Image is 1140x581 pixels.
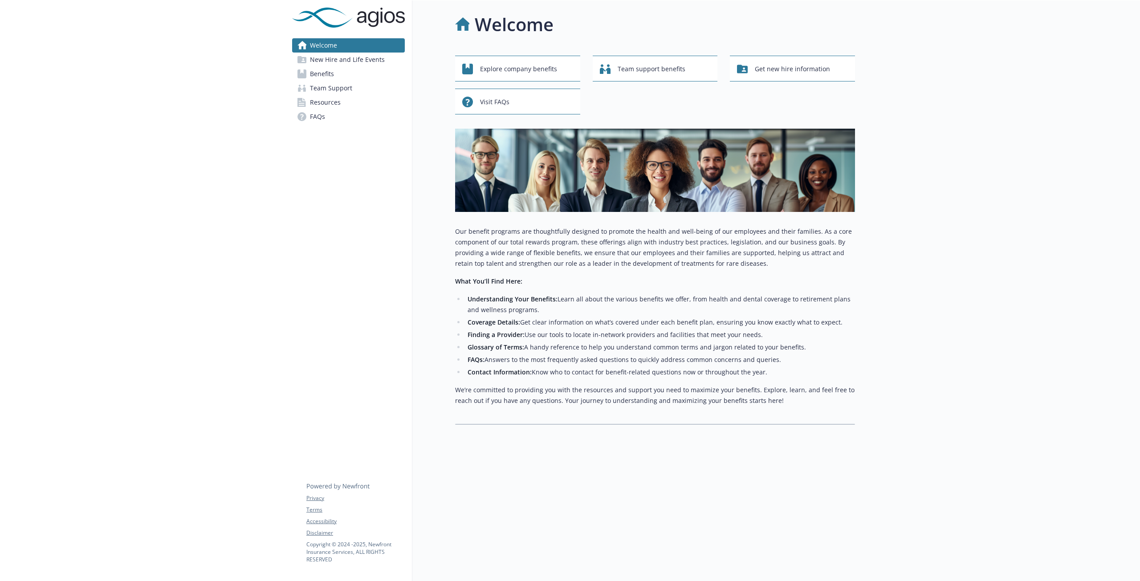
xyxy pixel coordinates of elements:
a: Accessibility [306,517,404,525]
span: Get new hire information [755,61,830,77]
a: Welcome [292,38,405,53]
button: Explore company benefits [455,56,580,81]
a: Benefits [292,67,405,81]
p: We’re committed to providing you with the resources and support you need to maximize your benefit... [455,385,855,406]
strong: What You’ll Find Here: [455,277,522,285]
a: Resources [292,95,405,110]
strong: Glossary of Terms: [468,343,524,351]
li: Know who to contact for benefit-related questions now or throughout the year. [465,367,855,378]
li: Learn all about the various benefits we offer, from health and dental coverage to retirement plan... [465,294,855,315]
strong: Contact Information: [468,368,532,376]
span: Team Support [310,81,352,95]
span: Visit FAQs [480,93,509,110]
span: Benefits [310,67,334,81]
span: Team support benefits [618,61,685,77]
p: Copyright © 2024 - 2025 , Newfront Insurance Services, ALL RIGHTS RESERVED [306,540,404,563]
a: Terms [306,506,404,514]
li: A handy reference to help you understand common terms and jargon related to your benefits. [465,342,855,353]
span: Explore company benefits [480,61,557,77]
h1: Welcome [475,11,554,38]
strong: Finding a Provider: [468,330,525,339]
strong: Coverage Details: [468,318,520,326]
li: Use our tools to locate in-network providers and facilities that meet your needs. [465,329,855,340]
li: Answers to the most frequently asked questions to quickly address common concerns and queries. [465,354,855,365]
button: Visit FAQs [455,89,580,114]
a: Team Support [292,81,405,95]
img: overview page banner [455,129,855,212]
strong: Understanding Your Benefits: [468,295,558,303]
a: Disclaimer [306,529,404,537]
button: Team support benefits [593,56,718,81]
span: New Hire and Life Events [310,53,385,67]
a: Privacy [306,494,404,502]
span: FAQs [310,110,325,124]
button: Get new hire information [730,56,855,81]
li: Get clear information on what’s covered under each benefit plan, ensuring you know exactly what t... [465,317,855,328]
strong: FAQs: [468,355,484,364]
span: Resources [310,95,341,110]
a: FAQs [292,110,405,124]
span: Welcome [310,38,337,53]
a: New Hire and Life Events [292,53,405,67]
p: Our benefit programs are thoughtfully designed to promote the health and well-being of our employ... [455,226,855,269]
